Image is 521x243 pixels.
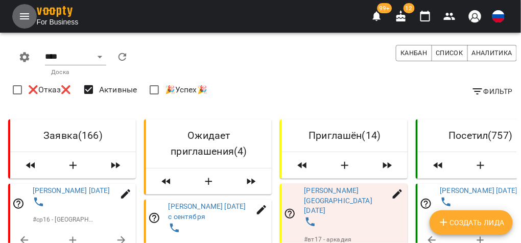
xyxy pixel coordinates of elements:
button: Передвинуть всех лидов из колонки [286,156,319,175]
span: Список [436,47,463,59]
h6: Приглашён ( 14 ) [290,128,399,143]
svg: Ответсвенный сотрудник не задан [12,198,25,210]
span: 12 [404,3,415,13]
a: [PERSON_NAME] [DATE] с сентября [169,202,246,221]
span: Активные [99,84,137,96]
button: Создать Лида [459,156,503,175]
button: Создать Лида [430,210,513,235]
button: Передвинуть всех лидов из колонки [235,173,268,191]
a: [PERSON_NAME] [DATE] [33,186,110,195]
h6: Ожидает приглашения ( 4 ) [154,128,264,160]
span: 🎉Успех🎉 [165,84,207,96]
button: Создать Лида [323,156,367,175]
span: ❌Отказ❌ [28,84,72,96]
button: Фильтр [467,82,517,101]
button: Создать Лида [187,173,231,191]
p: Доска [51,69,100,76]
img: RU.svg [492,10,505,22]
svg: Ответсвенный сотрудник не задан [148,212,160,224]
button: Аналитика [467,45,517,61]
span: Создать Лида [438,216,505,229]
img: voopty.png [37,6,73,17]
span: 99+ [377,3,392,13]
svg: Ответсвенный сотрудник не задан [420,198,432,210]
a: [PERSON_NAME][GEOGRAPHIC_DATA] [DATE] [304,186,373,214]
span: Фильтр [471,85,513,98]
img: avatar_s.png [468,9,482,23]
button: Передвинуть всех лидов из колонки [371,156,404,175]
p: # ср16 - [GEOGRAPHIC_DATA] [33,215,94,224]
button: Передвинуть всех лидов из колонки [14,156,47,175]
button: Передвинуть всех лидов из колонки [422,156,455,175]
svg: Ответсвенный сотрудник не задан [284,208,296,220]
span: Канбан [400,47,427,59]
button: Menu [12,4,37,29]
a: [PERSON_NAME] [DATE] [440,186,518,195]
span: For Business [37,17,79,27]
button: Передвинуть всех лидов из колонки [150,173,183,191]
button: Передвинуть всех лидов из колонки [99,156,132,175]
span: Аналитика [472,47,512,59]
h6: Заявка ( 166 ) [18,128,128,143]
button: Создать Лида [51,156,95,175]
button: Канбан [396,45,432,61]
button: Список [432,45,468,61]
